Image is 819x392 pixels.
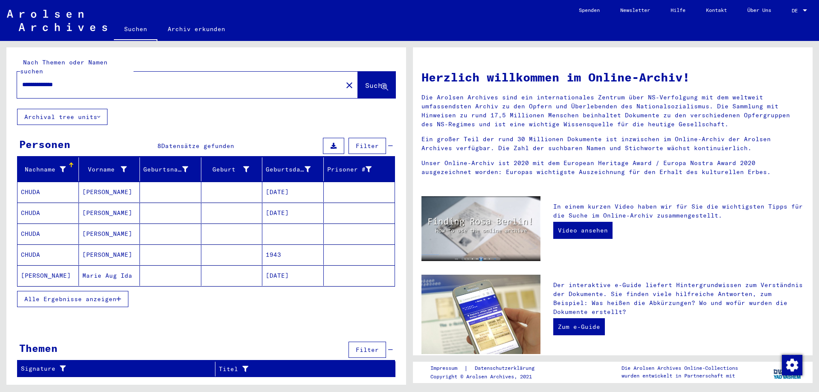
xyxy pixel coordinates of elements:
button: Filter [349,342,386,358]
button: Archival tree units [17,109,107,125]
mat-cell: [PERSON_NAME] [79,244,140,265]
mat-header-cell: Geburt‏ [201,157,263,181]
div: Signature [21,362,215,376]
p: Die Arolsen Archives Online-Collections [622,364,738,372]
button: Suche [358,72,395,98]
p: Die Arolsen Archives sind ein internationales Zentrum über NS-Verfolgung mit dem weltweit umfasse... [421,93,804,129]
img: eguide.jpg [421,275,540,354]
mat-header-cell: Geburtsdatum [262,157,324,181]
span: Datensätze gefunden [161,142,234,150]
div: Titel [219,365,374,374]
button: Clear [341,76,358,93]
mat-cell: [PERSON_NAME] [79,224,140,244]
mat-cell: [PERSON_NAME] [79,182,140,202]
div: Themen [19,340,58,356]
a: Datenschutzerklärung [468,364,545,373]
mat-cell: Marie Aug Ida [79,265,140,286]
mat-icon: close [344,80,354,90]
mat-header-cell: Vorname [79,157,140,181]
span: Filter [356,346,379,354]
div: Nachname [21,163,78,176]
a: Archiv erkunden [157,19,235,39]
a: Video ansehen [553,222,613,239]
mat-header-cell: Prisoner # [324,157,395,181]
h1: Herzlich willkommen im Online-Archiv! [421,68,804,86]
a: Suchen [114,19,157,41]
img: yv_logo.png [772,361,804,383]
span: Alle Ergebnisse anzeigen [24,295,116,303]
button: Alle Ergebnisse anzeigen [17,291,128,307]
a: Impressum [430,364,464,373]
div: Signature [21,364,204,373]
button: Filter [349,138,386,154]
img: Arolsen_neg.svg [7,10,107,31]
div: Geburtsdatum [266,165,311,174]
p: Der interaktive e-Guide liefert Hintergrundwissen zum Verständnis der Dokumente. Sie finden viele... [553,281,804,317]
mat-cell: [DATE] [262,203,324,223]
div: | [430,364,545,373]
span: 8 [157,142,161,150]
span: Filter [356,142,379,150]
div: Geburt‏ [205,165,250,174]
div: Vorname [82,165,127,174]
img: Zustimmung ändern [782,355,802,375]
div: Prisoner # [327,163,385,176]
span: Suche [365,81,386,90]
mat-cell: [PERSON_NAME] [17,265,79,286]
div: Vorname [82,163,140,176]
mat-header-cell: Nachname [17,157,79,181]
div: Personen [19,136,70,152]
mat-cell: [PERSON_NAME] [79,203,140,223]
p: Copyright © Arolsen Archives, 2021 [430,373,545,380]
p: wurden entwickelt in Partnerschaft mit [622,372,738,380]
mat-cell: CHUDA [17,182,79,202]
div: Geburtsname [143,165,188,174]
mat-cell: CHUDA [17,244,79,265]
div: Titel [219,362,385,376]
mat-cell: CHUDA [17,203,79,223]
mat-label: Nach Themen oder Namen suchen [20,58,107,75]
p: Ein großer Teil der rund 30 Millionen Dokumente ist inzwischen im Online-Archiv der Arolsen Archi... [421,135,804,153]
a: Zum e-Guide [553,318,605,335]
mat-cell: 1943 [262,244,324,265]
div: Nachname [21,165,66,174]
div: Geburtsname [143,163,201,176]
p: Unser Online-Archiv ist 2020 mit dem European Heritage Award / Europa Nostra Award 2020 ausgezeic... [421,159,804,177]
mat-header-cell: Geburtsname [140,157,201,181]
div: Prisoner # [327,165,372,174]
div: Geburtsdatum [266,163,323,176]
img: video.jpg [421,196,540,261]
mat-cell: [DATE] [262,265,324,286]
span: DE [792,8,801,14]
mat-cell: [DATE] [262,182,324,202]
div: Geburt‏ [205,163,262,176]
mat-cell: CHUDA [17,224,79,244]
p: In einem kurzen Video haben wir für Sie die wichtigsten Tipps für die Suche im Online-Archiv zusa... [553,202,804,220]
